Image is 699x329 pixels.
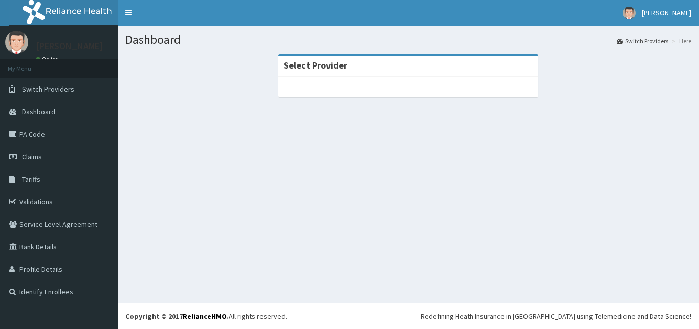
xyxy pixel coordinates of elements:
a: Online [36,56,60,63]
span: [PERSON_NAME] [642,8,691,17]
span: Dashboard [22,107,55,116]
footer: All rights reserved. [118,303,699,329]
li: Here [669,37,691,46]
img: User Image [5,31,28,54]
span: Claims [22,152,42,161]
a: RelianceHMO [183,312,227,321]
a: Switch Providers [617,37,668,46]
div: Redefining Heath Insurance in [GEOGRAPHIC_DATA] using Telemedicine and Data Science! [421,311,691,321]
span: Tariffs [22,174,40,184]
img: User Image [623,7,636,19]
strong: Copyright © 2017 . [125,312,229,321]
h1: Dashboard [125,33,691,47]
span: Switch Providers [22,84,74,94]
p: [PERSON_NAME] [36,41,103,51]
strong: Select Provider [283,59,347,71]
